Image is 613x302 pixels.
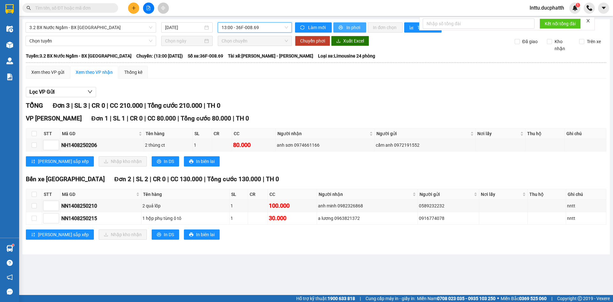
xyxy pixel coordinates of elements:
span: In biên lai [196,158,215,165]
span: | [144,102,146,109]
span: | [204,102,205,109]
div: 0916774078 [419,215,478,222]
span: Tổng cước 210.000 [148,102,202,109]
span: Người gửi [376,130,469,137]
span: [PERSON_NAME] sắp xếp [38,158,89,165]
img: logo-vxr [5,4,14,14]
span: | [88,102,90,109]
input: 14/08/2025 [165,24,203,31]
span: CR 0 [153,175,166,183]
button: downloadNhập kho nhận [99,156,147,166]
span: Xuất Excel [343,37,364,44]
span: CR 0 [92,102,105,109]
span: | [110,115,111,122]
span: 13:00 - 36F-008.69 [222,23,288,32]
button: printerIn biên lai [184,229,220,240]
button: plus [128,3,139,14]
div: nntt [567,202,605,209]
span: printer [338,25,344,30]
span: CC 80.000 [148,115,176,122]
img: warehouse-icon [6,42,13,48]
th: Ghi chú [565,128,606,139]
div: 2 thùng ct [145,142,192,149]
span: Người gửi [420,191,473,198]
button: printerIn phơi [333,22,366,33]
span: | [360,295,361,302]
span: Nơi lấy [481,191,521,198]
div: 80.000 [233,141,274,150]
span: Chọn chuyến [222,36,288,46]
span: CR 0 [130,115,143,122]
span: ⚪️ [497,297,499,300]
span: VP [PERSON_NAME] [26,115,82,122]
button: downloadXuất Excel [331,36,369,46]
div: nntt [567,215,605,222]
th: Ghi chú [566,189,606,200]
span: notification [7,274,13,280]
input: Chọn ngày [165,37,203,44]
span: Miền Bắc [501,295,547,302]
th: CC [232,128,276,139]
span: SL 2 [136,175,148,183]
div: a lương 0963821372 [318,215,417,222]
button: Chuyển phơi [295,36,330,46]
span: | [107,102,108,109]
div: 100.000 [269,201,316,210]
span: Lọc VP Gửi [29,88,55,96]
img: warehouse-icon [6,245,13,252]
span: sort-ascending [31,232,35,237]
span: | [133,175,134,183]
span: Tài xế: [PERSON_NAME] - [PERSON_NAME] [228,52,313,59]
span: 1 [577,3,579,7]
div: NN1408250215 [61,214,140,222]
span: Nơi lấy [477,130,519,137]
b: Tuyến: 3.2 BX Nước Ngầm - BX [GEOGRAPHIC_DATA] [26,53,132,58]
span: Bến xe [GEOGRAPHIC_DATA] [26,175,105,183]
span: SL 1 [113,115,125,122]
span: TH 0 [266,175,279,183]
th: Tên hàng [141,189,230,200]
span: Đơn 2 [114,175,131,183]
th: SL [193,128,212,139]
button: printerIn biên lai [184,156,220,166]
span: Làm mới [308,24,327,31]
div: 2 quả lốp [142,202,228,209]
td: NN1408250215 [60,212,141,225]
span: In DS [164,231,174,238]
span: 3.2 BX Nước Ngầm - BX Hoằng Hóa [29,23,152,32]
th: CC [268,189,317,200]
div: 1 [231,215,247,222]
span: Tổng cước 130.000 [207,175,261,183]
span: printer [189,159,193,164]
button: downloadNhập kho nhận [99,229,147,240]
th: Thu hộ [526,128,565,139]
button: printerIn DS [152,156,179,166]
div: 1 [194,142,210,149]
span: sync [300,25,306,30]
button: Lọc VP Gửi [26,87,96,97]
span: Chuyến: (13:00 [DATE]) [136,52,183,59]
span: Mã GD [62,191,135,198]
td: NN1408250210 [60,200,141,212]
span: Người nhận [319,191,411,198]
div: Xem theo VP nhận [76,69,113,76]
span: CC 210.000 [110,102,143,109]
span: | [233,115,234,122]
button: bar-chartThống kê [404,22,442,33]
span: close [586,19,590,23]
th: STT [42,189,60,200]
button: sort-ascending[PERSON_NAME] sắp xếp [26,229,94,240]
span: down [87,89,93,94]
span: SL 3 [74,102,87,109]
span: Hỗ trợ kỹ thuật: [296,295,355,302]
span: Trên xe [584,38,603,45]
span: In phơi [346,24,361,31]
span: printer [189,232,193,237]
span: [PERSON_NAME] sắp xếp [38,231,89,238]
span: Kết nối tổng đài [545,20,576,27]
button: printerIn DS [152,229,179,240]
span: Tổng cước 80.000 [181,115,231,122]
button: Kết nối tổng đài [540,19,581,29]
span: file-add [146,6,151,10]
span: In DS [164,158,174,165]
